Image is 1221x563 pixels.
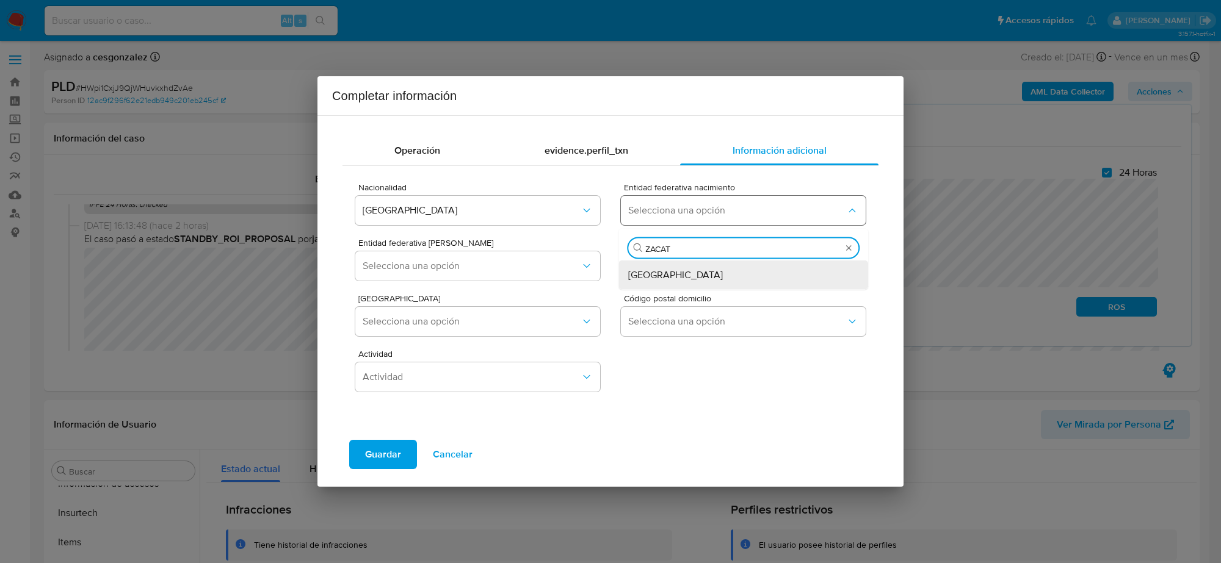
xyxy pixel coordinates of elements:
input: Buscar [645,243,841,254]
button: Selecciona una opción [621,307,866,336]
span: Actividad [358,350,603,358]
span: Cancelar [433,441,473,468]
ul: Entidad federativa nacimiento [618,260,868,290]
h2: Completar información [332,86,889,106]
button: Cancelar [417,440,488,469]
button: Selecciona una opción [355,251,600,281]
span: evidence.perfil_txn [545,143,628,157]
button: Guardar [349,440,417,469]
button: [GEOGRAPHIC_DATA] [355,196,600,225]
span: Selecciona una opción [628,315,846,328]
button: Borrar [844,243,853,253]
span: Nacionalidad [358,183,603,192]
span: Selecciona una opción [363,260,581,272]
button: Selecciona una opción [355,307,600,336]
span: [GEOGRAPHIC_DATA] [358,294,603,303]
span: Guardar [365,441,401,468]
span: Entidad federativa [PERSON_NAME] [358,238,603,247]
div: complementary-information [342,136,879,165]
span: Selecciona una opción [628,204,846,217]
span: Código postal domicilio [624,294,869,303]
button: Selecciona una opción [621,196,866,225]
span: [GEOGRAPHIC_DATA] [628,269,723,281]
span: [GEOGRAPHIC_DATA] [363,204,581,217]
button: Actividad [355,362,600,392]
span: Operación [394,143,440,157]
span: Entidad federativa nacimiento [624,183,869,192]
span: Selecciona una opción [363,315,581,328]
span: Actividad [363,371,581,383]
span: Información adicional [733,143,827,157]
